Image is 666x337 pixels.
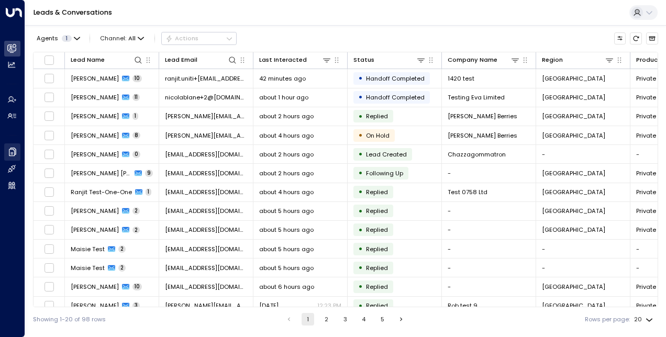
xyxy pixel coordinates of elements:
[358,109,363,123] div: •
[358,128,363,142] div: •
[646,32,658,44] button: Archived Leads
[448,93,505,102] span: Testing Eva Limited
[358,313,370,325] button: Go to page 4
[259,207,314,215] span: about 5 hours ago
[339,313,351,325] button: Go to page 3
[636,55,661,65] div: Product
[442,202,536,220] td: -
[44,73,54,84] span: Toggle select row
[161,32,237,44] button: Actions
[165,207,247,215] span: teganellis00@gmail.com
[259,74,306,83] span: 42 minutes ago
[165,112,247,120] span: danny.babington@yahoo.com
[376,313,389,325] button: Go to page 5
[317,301,341,310] p: 12:23 PM
[259,112,314,120] span: about 2 hours ago
[165,131,247,140] span: danny.babington@yahoo.com
[259,131,314,140] span: about 4 hours ago
[536,145,630,163] td: -
[542,55,563,65] div: Region
[71,226,119,234] span: Maisie king
[259,93,308,102] span: about 1 hour ago
[442,259,536,277] td: -
[366,169,403,177] span: Following Up
[71,207,119,215] span: Tegan Ellis
[165,150,247,159] span: charlilucy@aol.com
[44,263,54,273] span: Toggle select row
[542,93,605,102] span: London
[165,283,247,291] span: nchaisley@outlook.com
[283,313,408,325] nav: pagination navigation
[259,283,314,291] span: about 6 hours ago
[536,240,630,258] td: -
[259,169,314,177] span: about 2 hours ago
[71,74,119,83] span: Ranjit Kaur
[71,93,119,102] span: Nicola Merryman
[132,227,140,234] span: 2
[259,188,314,196] span: about 4 hours ago
[165,169,247,177] span: schmidtarndt1993@googlemail.com
[366,131,390,140] span: On Hold
[366,301,388,310] span: Replied
[448,131,517,140] span: Babington's Berries
[448,150,506,159] span: Chazzagommatron
[542,112,605,120] span: London
[33,315,106,324] div: Showing 1-20 of 98 rows
[132,151,140,158] span: 0
[71,264,105,272] span: Maisie Test
[44,300,54,311] span: Toggle select row
[128,35,136,42] span: All
[630,32,642,44] span: Refresh
[302,313,314,325] button: page 1
[33,32,83,44] button: Agents1
[71,301,119,310] span: Robert Noguera
[366,245,388,253] span: Replied
[358,279,363,294] div: •
[132,132,140,139] span: 8
[358,204,363,218] div: •
[448,55,497,65] div: Company Name
[165,226,247,234] span: maisiemking@gmail.com
[358,242,363,256] div: •
[44,206,54,216] span: Toggle select row
[71,112,119,120] span: Danny Babington
[132,302,140,309] span: 3
[259,150,314,159] span: about 2 hours ago
[442,164,536,182] td: -
[165,264,247,272] span: maisie.king@foraspace.com
[358,147,363,161] div: •
[44,130,54,141] span: Toggle select row
[366,150,407,159] span: Lead Created
[132,113,138,120] span: 1
[165,35,198,42] div: Actions
[37,36,58,41] span: Agents
[118,245,126,253] span: 2
[71,150,119,159] span: Chazza Geeee
[448,188,487,196] span: Test 0758 Ltd
[44,92,54,103] span: Toggle select row
[358,299,363,313] div: •
[542,188,605,196] span: London
[366,207,388,215] span: Replied
[358,261,363,275] div: •
[542,226,605,234] span: London
[542,207,605,215] span: London
[542,301,605,310] span: London
[97,32,148,44] span: Channel:
[146,188,151,196] span: 1
[132,283,142,290] span: 10
[44,149,54,160] span: Toggle select row
[161,32,237,44] div: Button group with a nested menu
[536,259,630,277] td: -
[448,74,474,83] span: 1420 test
[259,55,307,65] div: Last Interacted
[259,226,314,234] span: about 5 hours ago
[44,244,54,254] span: Toggle select row
[44,187,54,197] span: Toggle select row
[132,207,140,215] span: 2
[97,32,148,44] button: Channel:All
[44,168,54,178] span: Toggle select row
[442,240,536,258] td: -
[395,313,407,325] button: Go to next page
[165,93,247,102] span: nicolablane+2@hotmail.com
